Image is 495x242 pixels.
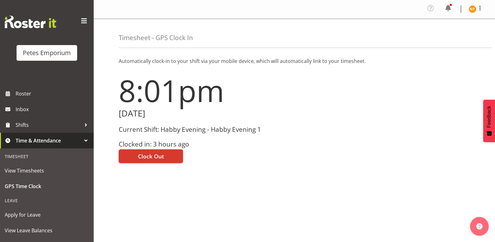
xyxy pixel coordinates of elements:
p: Automatically clock-in to your shift via your mobile device, which will automatically link to you... [119,57,470,65]
button: Feedback - Show survey [483,100,495,142]
button: Clock Out [119,149,183,163]
span: Time & Attendance [16,136,81,145]
h1: 8:01pm [119,74,291,107]
a: View Leave Balances [2,223,92,238]
img: nicole-thomson8388.jpg [469,5,476,13]
a: View Timesheets [2,163,92,178]
span: Inbox [16,105,91,114]
h4: Timesheet - GPS Clock In [119,34,193,41]
span: Roster [16,89,91,98]
div: Leave [2,194,92,207]
div: Petes Emporium [23,48,71,58]
span: Shifts [16,120,81,130]
span: Clock Out [138,152,164,160]
span: GPS Time Clock [5,182,89,191]
span: View Timesheets [5,166,89,175]
h3: Clocked in: 3 hours ago [119,141,291,148]
span: View Leave Balances [5,226,89,235]
span: Feedback [486,106,492,128]
h2: [DATE] [119,109,291,118]
a: GPS Time Clock [2,178,92,194]
span: Apply for Leave [5,210,89,219]
h3: Current Shift: Habby Evening - Habby Evening 1 [119,126,291,133]
img: help-xxl-2.png [476,223,483,229]
img: Rosterit website logo [5,16,56,28]
a: Apply for Leave [2,207,92,223]
div: Timesheet [2,150,92,163]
